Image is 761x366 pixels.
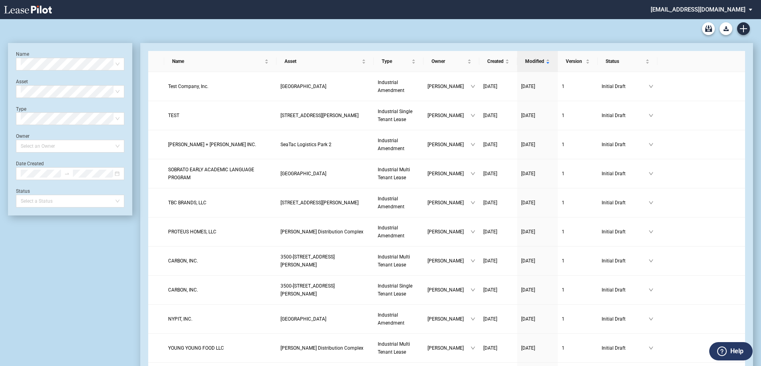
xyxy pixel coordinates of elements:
span: Test Company, Inc. [168,84,208,89]
th: Version [558,51,598,72]
a: [DATE] [521,286,554,294]
span: Created [487,57,504,65]
a: 1 [562,228,594,236]
a: 1 [562,112,594,119]
span: Calaveras Center [280,171,326,176]
th: Owner [424,51,479,72]
span: YOUNG YOUNG FOOD LLC [168,345,224,351]
a: Industrial Amendment [378,137,420,153]
span: Initial Draft [602,344,649,352]
a: CARBON, INC. [168,286,273,294]
span: NYPIT, INC. [168,316,192,322]
a: [DATE] [483,344,513,352]
span: CARBON, INC. [168,258,198,264]
span: Industrial Amendment [378,80,404,93]
span: [DATE] [483,142,497,147]
span: [DATE] [483,229,497,235]
span: down [471,317,475,321]
a: Industrial Multi Tenant Lease [378,340,420,356]
label: Help [730,346,743,356]
span: Version [566,57,584,65]
span: Industrial Amendment [378,138,404,151]
span: down [471,113,475,118]
span: KUEHNE + NAGEL INC. [168,142,256,147]
label: Name [16,51,29,57]
span: Modified [525,57,544,65]
span: Asset [284,57,360,65]
span: down [471,142,475,147]
label: Date Created [16,161,44,166]
a: [DATE] [521,257,554,265]
span: Industrial Amendment [378,312,404,326]
span: 1 [562,316,565,322]
span: Industrial Single Tenant Lease [378,109,412,122]
a: Archive [702,22,715,35]
a: Test Company, Inc. [168,82,273,90]
a: [DATE] [483,315,513,323]
a: [DATE] [521,82,554,90]
span: Kato Business Center [280,316,326,322]
a: 1 [562,315,594,323]
span: down [471,346,475,350]
a: YOUNG YOUNG FOOD LLC [168,344,273,352]
a: 1 [562,344,594,352]
span: [DATE] [483,200,497,206]
th: Name [164,51,277,72]
a: [STREET_ADDRESS][PERSON_NAME] [280,112,370,119]
span: Owner [431,57,466,65]
span: Dow Business Center [280,84,326,89]
label: Status [16,188,30,194]
a: [DATE] [521,344,554,352]
button: Help [709,342,753,360]
span: [DATE] [521,345,535,351]
span: down [649,288,653,292]
a: [DATE] [483,286,513,294]
span: down [471,171,475,176]
span: [DATE] [483,171,497,176]
a: Industrial Amendment [378,311,420,327]
a: SOBRATO EARLY ACADEMIC LANGUAGE PROGRAM [168,166,273,182]
a: TBC BRANDS, LLC [168,199,273,207]
span: [PERSON_NAME] [428,315,471,323]
a: Industrial Amendment [378,195,420,211]
span: [PERSON_NAME] [428,170,471,178]
span: [DATE] [483,316,497,322]
span: PROTEUS HOMES, LLC [168,229,216,235]
span: Industrial Multi Tenant Lease [378,341,410,355]
a: [GEOGRAPHIC_DATA] [280,315,370,323]
span: [DATE] [521,84,535,89]
span: 1 [562,171,565,176]
span: Initial Draft [602,82,649,90]
span: [DATE] [521,316,535,322]
span: down [649,171,653,176]
span: 1 [562,258,565,264]
span: [DATE] [483,287,497,293]
th: Created [479,51,517,72]
span: Initial Draft [602,286,649,294]
a: CARBON, INC. [168,257,273,265]
a: [DATE] [483,257,513,265]
span: [PERSON_NAME] [428,141,471,149]
span: [PERSON_NAME] [428,82,471,90]
span: [DATE] [483,113,497,118]
span: down [649,200,653,205]
span: Industrial Multi Tenant Lease [378,167,410,180]
span: down [649,113,653,118]
md-menu: Download Blank Form List [717,22,735,35]
a: 1 [562,170,594,178]
a: Create new document [737,22,750,35]
span: [PERSON_NAME] [428,257,471,265]
span: swap-right [64,171,70,176]
span: down [471,200,475,205]
a: [GEOGRAPHIC_DATA] [280,170,370,178]
span: Initial Draft [602,228,649,236]
span: [PERSON_NAME] [428,228,471,236]
th: Type [374,51,424,72]
span: Type [382,57,410,65]
span: 1 [562,229,565,235]
a: Industrial Amendment [378,224,420,240]
span: Industrial Amendment [378,225,404,239]
th: Modified [517,51,558,72]
span: Status [606,57,644,65]
span: 100 Anderson Avenue [280,200,359,206]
